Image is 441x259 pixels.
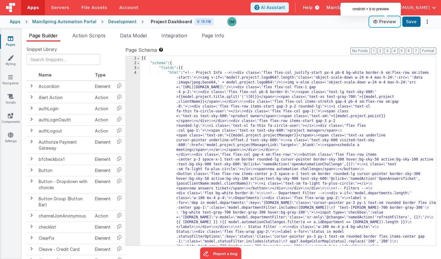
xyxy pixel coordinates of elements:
[126,56,140,61] div: 1
[406,48,412,54] button: 6
[93,193,113,210] td: Element
[93,81,113,92] td: Element
[399,48,405,54] button: 5
[384,48,390,54] button: 3
[36,92,93,103] td: Alert Action
[32,19,96,25] div: MainSpring Automation Portal
[303,5,312,11] span: Help
[392,48,398,54] button: 4
[27,54,100,65] input: Search Snippets ...
[371,48,376,54] button: 1
[340,3,401,16] div: cmd/ctrl + b to preview
[108,19,137,25] div: Development
[36,210,93,221] td: channelJoinAnonymous
[93,92,113,103] td: Action
[370,17,400,27] button: Preview
[36,221,93,232] td: checklist
[36,165,93,176] td: Button
[93,103,113,114] td: Action
[250,2,289,13] button: AI Assistant
[36,81,93,92] td: Accordion
[93,210,113,221] td: Action
[350,48,370,54] button: No Folds
[36,232,93,244] td: ClearFix
[420,48,436,54] button: Format
[51,5,69,11] span: Servers
[93,136,113,154] td: Element
[423,17,431,26] button: Options
[95,72,106,77] span: Type
[36,154,93,165] td: bfcheckbox1
[326,5,436,11] button: MainSpring — [EMAIL_ADDRESS][DOMAIN_NAME]
[402,17,421,27] button: Save
[202,33,224,39] span: Page Info
[93,114,113,125] td: Action
[36,114,93,125] td: authLoginOauth
[93,232,113,244] td: Element
[125,46,157,54] span: Page Schema
[93,125,113,136] td: Action
[81,5,107,11] span: File Assets
[36,176,93,193] td: Button - Dropdown with choices
[36,193,93,210] td: Button Group (Button Bar)
[10,19,20,25] div: Apps
[36,136,93,154] td: Authorize Payment Gateway
[27,46,57,52] span: Snippet Library
[413,48,419,54] button: 7
[126,61,140,66] div: 2
[93,165,113,176] td: Element
[120,33,147,39] span: Data Model
[93,176,113,193] td: Element
[27,5,39,11] span: Apps
[161,33,187,39] span: Integration
[194,18,213,25] div: V: 15.118
[36,125,93,136] td: authLogout
[326,5,356,11] span: MainSpring —
[377,48,383,54] button: 2
[93,154,113,165] td: Element
[39,72,52,77] span: Name
[36,103,93,114] td: authLogin
[93,244,113,255] td: Element
[261,5,285,11] span: AI Assistant
[126,66,140,70] div: 3
[93,221,113,232] td: Element
[228,17,236,26] img: 55b272ae619a3f78e890b6ad35d9ec76
[29,33,58,39] span: Page Builder
[72,33,106,39] span: Action Scripts
[36,244,93,255] td: Cleave - Credit Card
[151,19,192,24] h4: Project Dashboard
